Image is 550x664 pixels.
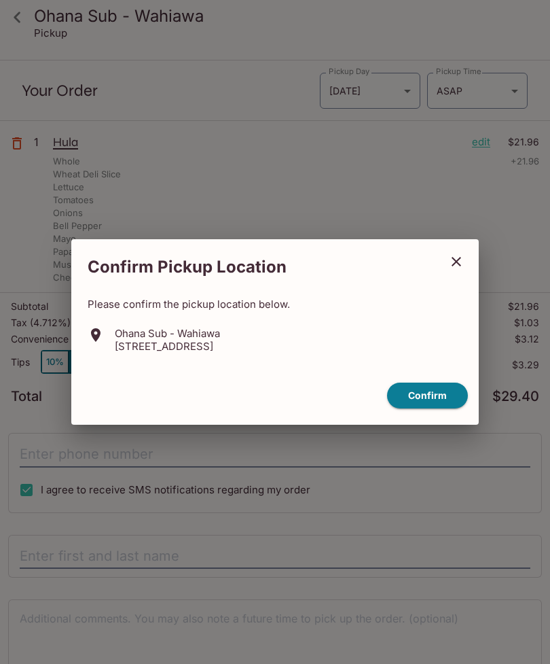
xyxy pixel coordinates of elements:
p: Please confirm the pickup location below. [88,298,462,311]
h2: Confirm Pickup Location [71,250,439,284]
button: confirm [387,383,468,409]
p: [STREET_ADDRESS] [115,340,220,353]
button: close [439,245,473,279]
p: Ohana Sub - Wahiawa [115,327,220,340]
